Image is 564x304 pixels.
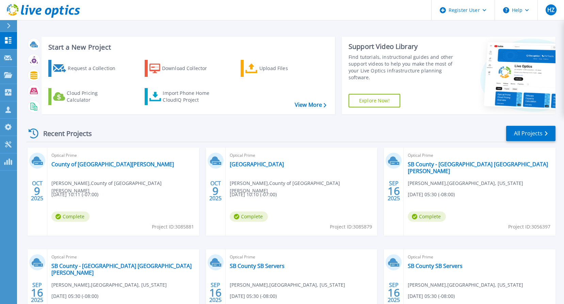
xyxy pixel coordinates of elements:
[51,281,167,289] span: [PERSON_NAME] , [GEOGRAPHIC_DATA], [US_STATE]
[48,44,326,51] h3: Start a New Project
[259,62,314,75] div: Upload Files
[162,62,216,75] div: Download Collector
[349,42,456,51] div: Support Video Library
[230,191,277,198] span: [DATE] 10:10 (-07:00)
[230,212,268,222] span: Complete
[408,263,463,269] a: SB County SB Servers
[295,102,326,108] a: View More
[408,161,551,174] a: SB County - [GEOGRAPHIC_DATA] [GEOGRAPHIC_DATA][PERSON_NAME]
[508,223,550,231] span: Project ID: 3056397
[506,126,555,141] a: All Projects
[330,223,372,231] span: Project ID: 3085879
[51,292,98,300] span: [DATE] 05:30 (-08:00)
[349,94,400,107] a: Explore Now!
[31,179,44,203] div: OCT 2025
[68,62,122,75] div: Request a Collection
[51,152,195,159] span: Optical Prime
[51,212,90,222] span: Complete
[387,179,400,203] div: SEP 2025
[51,191,98,198] span: [DATE] 10:11 (-07:00)
[209,179,222,203] div: OCT 2025
[145,60,221,77] a: Download Collector
[230,161,284,168] a: [GEOGRAPHIC_DATA]
[212,188,219,194] span: 9
[230,253,373,261] span: Optical Prime
[408,253,551,261] span: Optical Prime
[51,253,195,261] span: Optical Prime
[408,180,523,187] span: [PERSON_NAME] , [GEOGRAPHIC_DATA], [US_STATE]
[34,188,40,194] span: 9
[230,292,277,300] span: [DATE] 05:30 (-08:00)
[408,152,551,159] span: Optical Prime
[51,161,174,168] a: County of [GEOGRAPHIC_DATA][PERSON_NAME]
[48,88,124,105] a: Cloud Pricing Calculator
[48,60,124,77] a: Request a Collection
[547,7,554,13] span: HZ
[230,180,377,195] span: [PERSON_NAME] , County of [GEOGRAPHIC_DATA][PERSON_NAME]
[152,223,194,231] span: Project ID: 3085881
[408,191,455,198] span: [DATE] 05:30 (-08:00)
[31,290,43,295] span: 16
[388,290,400,295] span: 16
[230,263,285,269] a: SB County SB Servers
[388,188,400,194] span: 16
[230,152,373,159] span: Optical Prime
[349,54,456,81] div: Find tutorials, instructional guides and other support videos to help you make the most of your L...
[209,290,222,295] span: 16
[51,263,195,276] a: SB County - [GEOGRAPHIC_DATA] [GEOGRAPHIC_DATA][PERSON_NAME]
[51,180,199,195] span: [PERSON_NAME] , County of [GEOGRAPHIC_DATA][PERSON_NAME]
[230,281,345,289] span: [PERSON_NAME] , [GEOGRAPHIC_DATA], [US_STATE]
[241,60,317,77] a: Upload Files
[26,125,101,142] div: Recent Projects
[67,90,121,103] div: Cloud Pricing Calculator
[408,212,446,222] span: Complete
[408,281,523,289] span: [PERSON_NAME] , [GEOGRAPHIC_DATA], [US_STATE]
[408,292,455,300] span: [DATE] 05:30 (-08:00)
[163,90,216,103] div: Import Phone Home CloudIQ Project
